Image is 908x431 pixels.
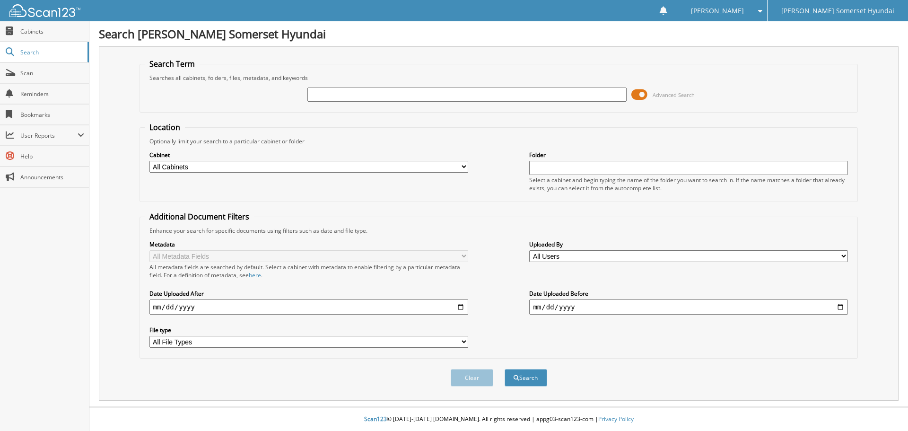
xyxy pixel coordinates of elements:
span: Scan123 [364,415,387,423]
a: here [249,271,261,279]
span: Bookmarks [20,111,84,119]
button: Search [505,369,547,387]
span: Cabinets [20,27,84,35]
label: File type [149,326,468,334]
label: Date Uploaded Before [529,290,848,298]
span: Announcements [20,173,84,181]
legend: Search Term [145,59,200,69]
div: Optionally limit your search to a particular cabinet or folder [145,137,853,145]
label: Date Uploaded After [149,290,468,298]
div: © [DATE]-[DATE] [DOMAIN_NAME]. All rights reserved | appg03-scan123-com | [89,408,908,431]
label: Cabinet [149,151,468,159]
span: [PERSON_NAME] [691,8,744,14]
legend: Additional Document Filters [145,211,254,222]
input: start [149,299,468,315]
legend: Location [145,122,185,132]
iframe: Chat Widget [861,386,908,431]
span: Reminders [20,90,84,98]
span: [PERSON_NAME] Somerset Hyundai [781,8,894,14]
span: Scan [20,69,84,77]
label: Metadata [149,240,468,248]
div: Select a cabinet and begin typing the name of the folder you want to search in. If the name match... [529,176,848,192]
span: Advanced Search [653,91,695,98]
div: Enhance your search for specific documents using filters such as date and file type. [145,227,853,235]
span: Search [20,48,83,56]
label: Uploaded By [529,240,848,248]
label: Folder [529,151,848,159]
img: scan123-logo-white.svg [9,4,80,17]
h1: Search [PERSON_NAME] Somerset Hyundai [99,26,899,42]
input: end [529,299,848,315]
a: Privacy Policy [598,415,634,423]
div: All metadata fields are searched by default. Select a cabinet with metadata to enable filtering b... [149,263,468,279]
button: Clear [451,369,493,387]
span: User Reports [20,132,78,140]
span: Help [20,152,84,160]
div: Searches all cabinets, folders, files, metadata, and keywords [145,74,853,82]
